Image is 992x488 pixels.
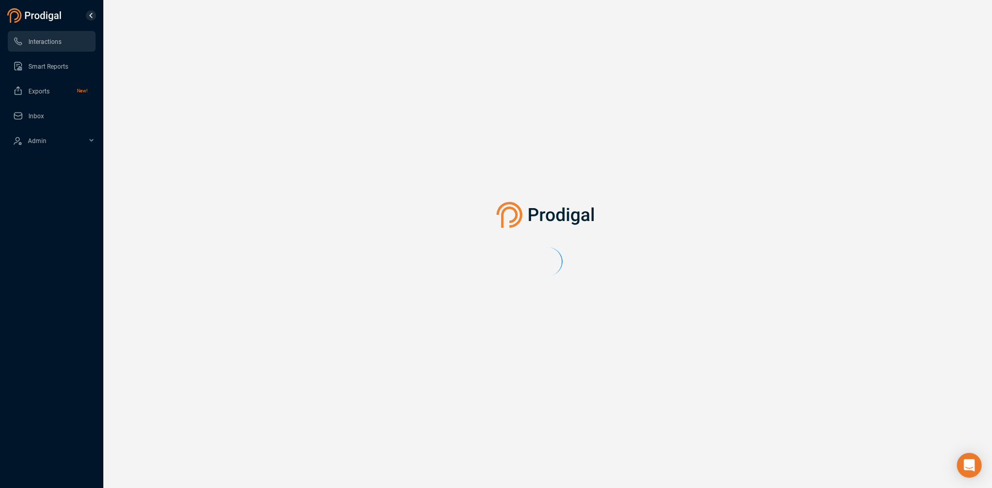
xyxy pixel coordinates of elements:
[28,88,50,95] span: Exports
[497,202,599,228] img: prodigal-logo
[957,453,982,478] div: Open Intercom Messenger
[77,81,87,101] span: New!
[13,31,87,52] a: Interactions
[28,113,44,120] span: Inbox
[8,81,96,101] li: Exports
[13,81,87,101] a: ExportsNew!
[8,31,96,52] li: Interactions
[28,38,61,45] span: Interactions
[13,105,87,126] a: Inbox
[8,56,96,76] li: Smart Reports
[8,105,96,126] li: Inbox
[28,63,68,70] span: Smart Reports
[28,137,47,145] span: Admin
[13,56,87,76] a: Smart Reports
[7,8,64,23] img: prodigal-logo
